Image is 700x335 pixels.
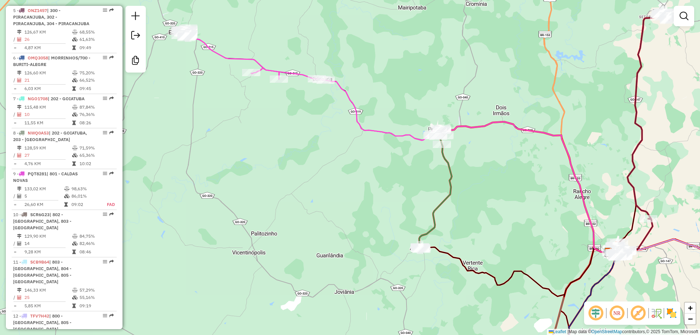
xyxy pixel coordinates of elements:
i: % de utilização do peso [72,288,78,292]
i: % de utilização do peso [72,71,78,75]
i: % de utilização da cubagem [72,241,78,246]
i: Tempo total em rota [72,121,76,125]
a: Nova sessão e pesquisa [128,9,143,25]
td: 08:26 [79,119,114,126]
td: 76,36% [79,111,114,118]
td: 128,59 KM [24,144,72,152]
em: Rota exportada [109,8,114,12]
td: 98,63% [71,185,100,192]
span: | MORRINHOS/700 - BURITI-ALEGRE [13,55,90,67]
td: / [13,36,17,43]
span: 6 - [13,55,90,67]
span: 7 - [13,96,85,101]
span: PQT8281 [28,171,47,176]
td: 6,03 KM [24,85,72,92]
span: | 803 - [GEOGRAPHIC_DATA], 804 - [GEOGRAPHIC_DATA], 805 - [GEOGRAPHIC_DATA] [13,259,71,284]
em: Rota exportada [109,171,114,176]
i: % de utilização da cubagem [72,295,78,300]
span: Ocultar NR [608,304,626,322]
td: / [13,152,17,159]
i: Distância Total [17,288,22,292]
i: % de utilização do peso [72,234,78,238]
td: 10:02 [79,160,114,167]
span: TFV7H42 [30,313,49,319]
em: Opções [103,8,107,12]
td: 126,67 KM [24,28,72,36]
span: | 300 - PIRACANJUBA, 302 - PIRACANJUBA, 304 - PIRACANJUBA [13,8,89,26]
div: Map data © contributors,© 2025 TomTom, Microsoft [547,329,700,335]
td: 86,01% [71,192,100,200]
em: Rota exportada [109,212,114,217]
td: 9,28 KM [24,248,72,256]
td: 71,59% [79,144,114,152]
i: Tempo total em rota [72,161,76,166]
td: / [13,111,17,118]
i: % de utilização do peso [72,105,78,109]
i: Distância Total [17,234,22,238]
i: % de utilização da cubagem [72,37,78,42]
img: Pereira [604,248,613,257]
em: Rota exportada [109,131,114,135]
i: Total de Atividades [17,78,22,82]
i: Tempo total em rota [72,304,76,308]
td: 68,55% [79,28,114,36]
a: Leaflet [549,329,566,334]
td: 84,75% [79,233,114,240]
td: 87,84% [79,104,114,111]
td: 14 [24,240,72,247]
em: Opções [103,96,107,101]
a: Criar modelo [128,53,143,70]
em: Opções [103,260,107,264]
em: Opções [103,55,107,60]
span: OMQ3058 [28,55,48,61]
em: Rota exportada [109,313,114,318]
i: % de utilização da cubagem [72,153,78,157]
span: SCR6G23 [30,212,50,217]
td: 82,46% [79,240,114,247]
em: Opções [103,131,107,135]
td: 21 [24,77,72,84]
td: 08:46 [79,248,114,256]
td: = [13,302,17,309]
td: 09:19 [79,302,114,309]
i: Total de Atividades [17,194,22,198]
em: Opções [103,313,107,318]
em: Opções [103,171,107,176]
span: + [688,303,693,312]
span: NWQ0A53 [28,130,49,136]
td: = [13,44,17,51]
span: Ocultar deslocamento [587,304,604,322]
i: % de utilização da cubagem [72,112,78,117]
td: 57,29% [79,287,114,294]
em: Rota exportada [109,96,114,101]
td: / [13,240,17,247]
td: 26 [24,36,72,43]
span: 12 - [13,313,71,332]
span: 9 - [13,171,78,183]
span: 10 - [13,212,71,230]
i: Distância Total [17,105,22,109]
td: 09:49 [79,44,114,51]
td: = [13,119,17,126]
i: Tempo total em rota [72,86,76,91]
td: 5,85 KM [24,302,72,309]
i: Tempo total em rota [72,250,76,254]
em: Rota exportada [109,55,114,60]
a: Zoom out [685,313,696,324]
td: 66,52% [79,77,114,84]
td: 65,36% [79,152,114,159]
td: 10 [24,111,72,118]
td: 09:02 [71,201,100,208]
i: Total de Atividades [17,295,22,300]
td: 4,76 KM [24,160,72,167]
img: VAN [603,247,613,257]
span: | 800 - [GEOGRAPHIC_DATA], 805 - [GEOGRAPHIC_DATA] [13,313,71,332]
span: | 801 - CALDAS NOVAS [13,171,78,183]
span: 5 - [13,8,89,26]
span: 11 - [13,259,71,284]
td: 61,63% [79,36,114,43]
td: = [13,248,17,256]
td: = [13,160,17,167]
i: % de utilização do peso [72,30,78,34]
span: | 202 - GOIATUBA [48,96,85,101]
